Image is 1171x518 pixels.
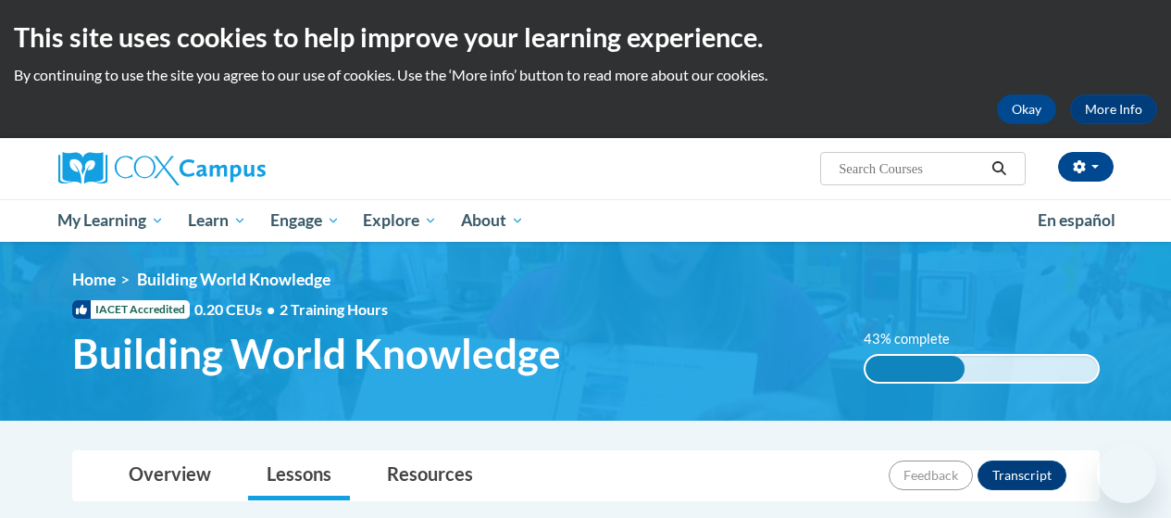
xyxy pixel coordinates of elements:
[866,356,965,382] div: 43% complete
[46,199,177,242] a: My Learning
[14,19,1157,56] h2: This site uses cookies to help improve your learning experience.
[368,451,492,500] a: Resources
[978,461,1066,490] button: Transcript
[110,451,230,500] a: Overview
[351,199,449,242] a: Explore
[270,209,340,232] span: Engage
[280,300,388,318] span: 2 Training Hours
[1026,201,1127,240] a: En español
[1038,210,1115,230] span: En español
[194,299,280,320] span: 0.20 CEUs
[1070,95,1157,124] a: More Info
[58,152,392,185] a: Cox Campus
[267,300,275,318] span: •
[363,209,437,232] span: Explore
[889,461,973,490] button: Feedback
[997,95,1056,124] button: Okay
[72,329,561,378] span: Building World Knowledge
[1097,444,1156,503] iframe: Button to launch messaging window
[176,199,258,242] a: Learn
[837,158,985,180] input: Search Courses
[461,209,524,232] span: About
[14,65,1157,85] p: By continuing to use the site you agree to our use of cookies. Use the ‘More info’ button to read...
[1058,152,1114,182] button: Account Settings
[188,209,246,232] span: Learn
[449,199,536,242] a: About
[44,199,1127,242] div: Main menu
[258,199,352,242] a: Engage
[72,270,116,289] a: Home
[864,329,970,349] label: 43% complete
[137,270,330,289] span: Building World Knowledge
[248,451,350,500] a: Lessons
[72,300,190,319] span: IACET Accredited
[57,209,164,232] span: My Learning
[58,152,266,185] img: Cox Campus
[985,158,1013,180] button: Search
